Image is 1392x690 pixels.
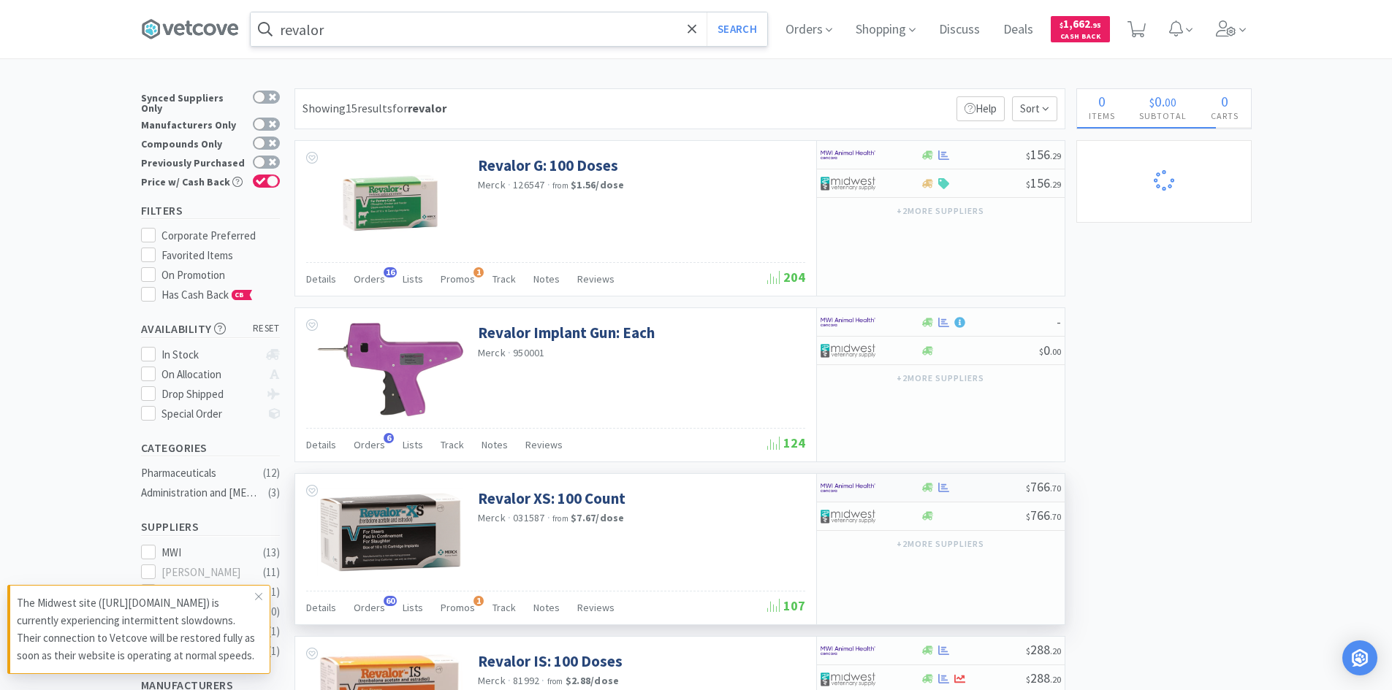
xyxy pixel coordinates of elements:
span: Reviews [525,438,563,451]
span: 6 [384,433,394,443]
div: Corporate Preferred [161,227,280,245]
a: Revalor Implant Gun: Each [478,323,655,342]
span: $ [1060,20,1063,30]
a: Revalor XS: 100 Count [478,488,625,508]
span: Notes [482,438,508,451]
div: MWI [161,544,252,561]
span: Lists [403,438,423,451]
div: Compounds Only [141,137,246,149]
span: 766 [1026,507,1061,524]
span: · [508,178,511,191]
span: from [552,180,568,191]
span: 288 [1026,641,1061,658]
span: 1 [473,596,484,606]
div: Price w/ Cash Back [141,175,246,187]
button: Search [707,12,767,46]
span: · [547,511,550,524]
span: 0 [1155,92,1162,110]
span: Details [306,272,336,285]
div: ( 13 ) [263,544,280,561]
strong: revalor [408,101,446,115]
img: 4dd14cff54a648ac9e977f0c5da9bc2e_5.png [821,340,875,361]
span: 156 [1026,175,1061,191]
span: 1,662 [1060,17,1101,31]
p: Help [956,96,1005,121]
span: Track [492,272,516,285]
span: $ [1149,95,1155,110]
span: 1 [473,267,484,277]
span: $ [1026,150,1030,161]
span: . 70 [1050,483,1061,494]
a: Merck [478,346,506,359]
span: Promos [441,272,475,285]
a: Merck [478,674,506,687]
p: The Midwest site ([URL][DOMAIN_NAME]) is currently experiencing intermittent slowdowns. Their con... [17,594,255,664]
div: Administration and [MEDICAL_DATA] [141,484,259,502]
div: In Stock [161,346,259,364]
span: 00 [1165,95,1176,110]
div: Manufacturers Only [141,118,246,130]
img: f6b2451649754179b5b4e0c70c3f7cb0_2.png [821,144,875,166]
span: 766 [1026,478,1061,495]
span: Orders [354,601,385,614]
span: $ [1026,511,1030,522]
span: $ [1026,483,1030,494]
span: 0 [1039,342,1061,359]
button: +2more suppliers [889,368,991,388]
img: b4bdfb36c4e446488dd91e39a803d1eb_16291.png [317,488,463,576]
span: 204 [767,269,805,285]
div: Drop Shipped [161,386,259,403]
span: 950001 [513,346,545,359]
img: 4dd14cff54a648ac9e977f0c5da9bc2e_5.png [821,505,875,527]
span: Details [306,601,336,614]
img: 4dd14cff54a648ac9e977f0c5da9bc2e_5.png [821,668,875,690]
a: Merck [478,511,506,524]
span: for [392,101,446,115]
h4: Carts [1199,109,1251,123]
img: f6b2451649754179b5b4e0c70c3f7cb0_2.png [821,311,875,333]
span: 0 [1221,92,1228,110]
a: Revalor IS: 100 Doses [478,651,623,671]
span: 0 [1098,92,1106,110]
div: On Allocation [161,366,259,383]
span: Has Cash Back [161,288,253,302]
button: +2more suppliers [889,201,991,221]
span: - [1057,313,1061,330]
h4: Subtotal [1127,109,1199,123]
div: Showing 15 results [303,99,446,118]
div: . [1127,94,1199,109]
div: Synced Suppliers Only [141,91,246,113]
span: 16 [384,267,397,277]
div: Previously Purchased [141,156,246,168]
span: from [547,676,563,686]
span: . 95 [1090,20,1101,30]
span: · [508,346,511,359]
span: 156 [1026,146,1061,163]
strong: $1.56 / dose [571,178,625,191]
a: Merck [478,178,506,191]
span: Reviews [577,272,615,285]
span: Notes [533,272,560,285]
div: Open Intercom Messenger [1342,640,1377,675]
img: f6b2451649754179b5b4e0c70c3f7cb0_2.png [821,640,875,662]
strong: $7.67 / dose [571,511,625,524]
div: ( 10 ) [263,603,280,621]
span: Orders [354,438,385,451]
span: · [541,674,544,687]
span: · [547,178,550,191]
span: . 29 [1050,179,1061,190]
div: On Promotion [161,267,280,284]
span: $ [1026,179,1030,190]
span: . 00 [1050,346,1061,357]
span: 288 [1026,670,1061,686]
a: Discuss [933,23,986,37]
div: ( 11 ) [263,564,280,581]
div: Favorited Items [161,247,280,264]
span: . 70 [1050,511,1061,522]
img: 0d3dd90a8ed246b88369e67af5ea9d0f_191805.png [317,323,463,416]
span: reset [253,321,280,337]
span: 124 [767,434,805,451]
h5: Filters [141,202,280,219]
span: · [508,511,511,524]
span: 126547 [513,178,545,191]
